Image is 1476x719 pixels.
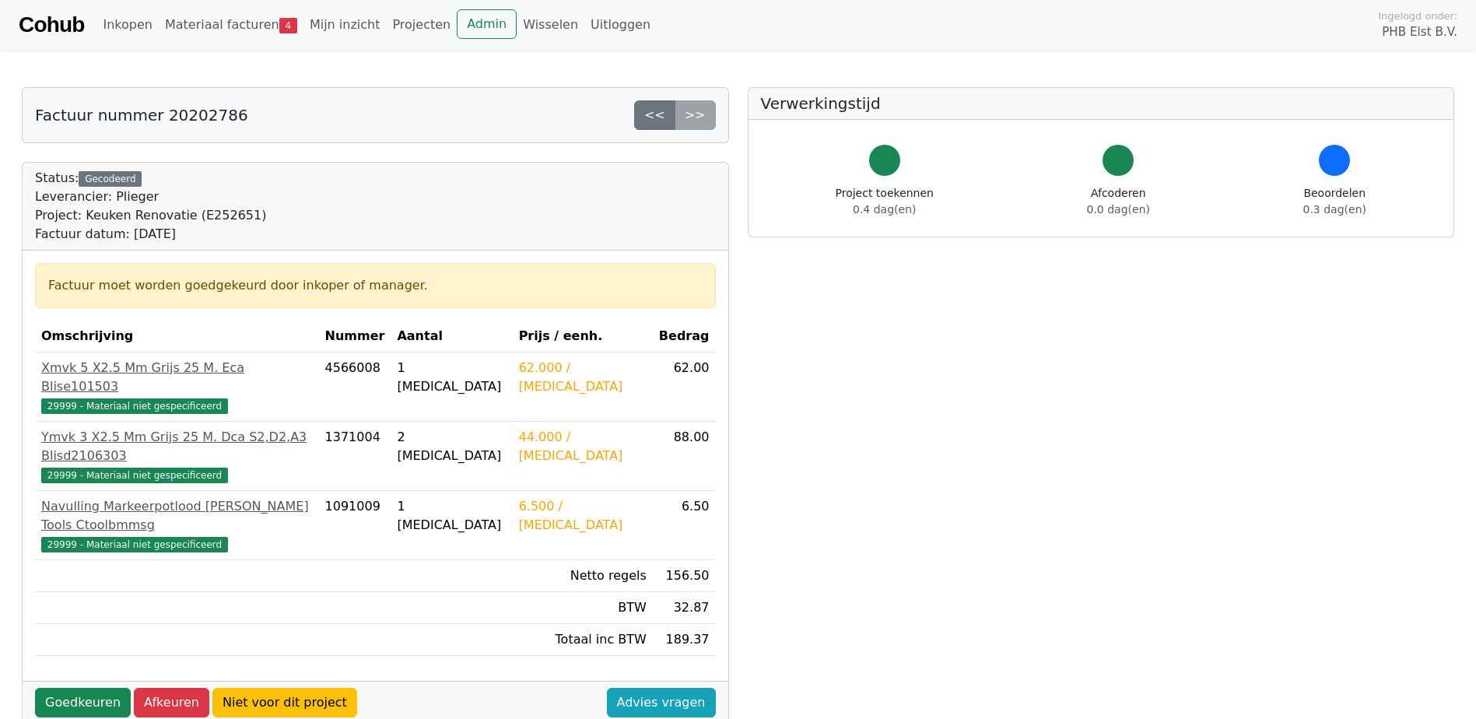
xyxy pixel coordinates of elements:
[1303,185,1366,218] div: Beoordelen
[319,422,391,491] td: 1371004
[19,6,84,44] a: Cohub
[279,18,297,33] span: 4
[319,352,391,422] td: 4566008
[79,171,142,187] div: Gecodeerd
[386,9,457,40] a: Projecten
[584,9,657,40] a: Uitloggen
[519,497,647,535] div: 6.500 / [MEDICAL_DATA]
[517,9,584,40] a: Wisselen
[653,491,716,560] td: 6.50
[513,321,653,352] th: Prijs / eenh.
[41,468,228,483] span: 29999 - Materiaal niet gespecificeerd
[35,321,319,352] th: Omschrijving
[513,592,653,624] td: BTW
[1087,203,1150,216] span: 0.0 dag(en)
[48,276,703,295] div: Factuur moet worden goedgekeurd door inkoper of manager.
[303,9,387,40] a: Mijn inzicht
[634,100,675,130] a: <<
[519,428,647,465] div: 44.000 / [MEDICAL_DATA]
[41,497,313,535] div: Navulling Markeerpotlood [PERSON_NAME] Tools Ctoolbmmsg
[653,321,716,352] th: Bedrag
[653,624,716,656] td: 189.37
[134,688,209,717] a: Afkeuren
[1382,23,1457,41] span: PHB Elst B.V.
[513,560,653,592] td: Netto regels
[41,359,313,396] div: Xmvk 5 X2.5 Mm Grijs 25 M. Eca Blise101503
[159,9,303,40] a: Materiaal facturen4
[836,185,934,218] div: Project toekennen
[853,203,916,216] span: 0.4 dag(en)
[319,491,391,560] td: 1091009
[397,428,506,465] div: 2 [MEDICAL_DATA]
[319,321,391,352] th: Nummer
[35,188,266,206] div: Leverancier: Plieger
[397,497,506,535] div: 1 [MEDICAL_DATA]
[513,624,653,656] td: Totaal inc BTW
[391,321,512,352] th: Aantal
[457,9,517,39] a: Admin
[519,359,647,396] div: 62.000 / [MEDICAL_DATA]
[1378,9,1457,23] span: Ingelogd onder:
[35,169,266,244] div: Status:
[35,206,266,225] div: Project: Keuken Renovatie (E252651)
[653,592,716,624] td: 32.87
[653,560,716,592] td: 156.50
[35,106,248,125] h5: Factuur nummer 20202786
[397,359,506,396] div: 1 [MEDICAL_DATA]
[41,428,313,465] div: Ymvk 3 X2.5 Mm Grijs 25 M. Dca S2,D2,A3 Blisd2106303
[607,688,716,717] a: Advies vragen
[35,225,266,244] div: Factuur datum: [DATE]
[41,428,313,484] a: Ymvk 3 X2.5 Mm Grijs 25 M. Dca S2,D2,A3 Blisd210630329999 - Materiaal niet gespecificeerd
[41,359,313,415] a: Xmvk 5 X2.5 Mm Grijs 25 M. Eca Blise10150329999 - Materiaal niet gespecificeerd
[653,422,716,491] td: 88.00
[212,688,357,717] a: Niet voor dit project
[1087,185,1150,218] div: Afcoderen
[35,688,131,717] a: Goedkeuren
[41,537,228,552] span: 29999 - Materiaal niet gespecificeerd
[41,398,228,414] span: 29999 - Materiaal niet gespecificeerd
[653,352,716,422] td: 62.00
[1303,203,1366,216] span: 0.3 dag(en)
[96,9,158,40] a: Inkopen
[761,94,1442,113] h5: Verwerkingstijd
[41,497,313,553] a: Navulling Markeerpotlood [PERSON_NAME] Tools Ctoolbmmsg29999 - Materiaal niet gespecificeerd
